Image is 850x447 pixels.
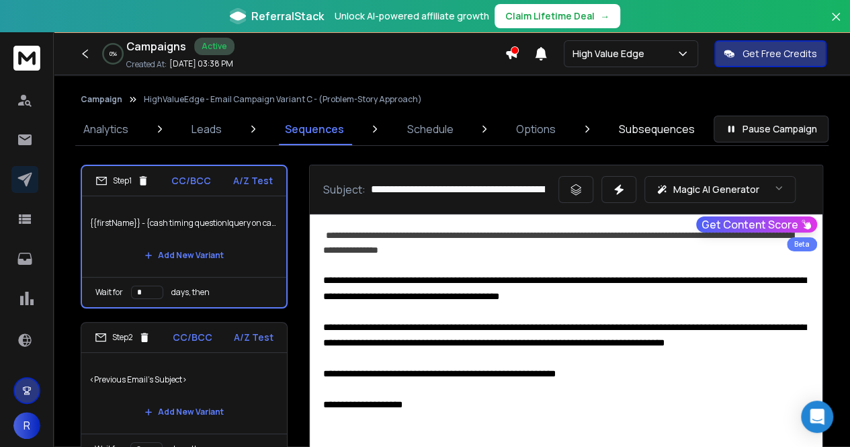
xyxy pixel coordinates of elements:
[516,121,556,137] p: Options
[696,216,817,233] button: Get Content Score
[81,165,288,309] li: Step1CC/BCCA/Z Test{{firstName}} - {cash timing question|query on cash flow|cash timing inquiry} ...
[171,174,211,188] p: CC/BCC
[277,113,352,145] a: Sequences
[192,121,222,137] p: Leads
[619,121,695,137] p: Subsequences
[407,121,453,137] p: Schedule
[234,331,273,344] p: A/Z Test
[285,121,344,137] p: Sequences
[110,50,117,58] p: 0 %
[134,399,235,425] button: Add New Variant
[644,176,796,203] button: Magic AI Generator
[673,183,759,196] p: Magic AI Generator
[827,8,845,40] button: Close banner
[508,113,564,145] a: Options
[335,9,489,23] p: Unlock AI-powered affiliate growth
[714,116,828,143] button: Pause Campaign
[173,331,212,344] p: CC/BCC
[81,94,122,105] button: Campaign
[714,40,826,67] button: Get Free Credits
[572,47,650,60] p: High Value Edge
[95,175,149,187] div: Step 1
[600,9,609,23] span: →
[75,113,136,145] a: Analytics
[95,331,151,343] div: Step 2
[194,38,235,55] div: Active
[183,113,230,145] a: Leads
[233,174,273,188] p: A/Z Test
[89,361,279,399] p: <Previous Email's Subject>
[13,412,40,439] button: R
[90,204,278,242] p: {{firstName}} - {cash timing question|query on cash flow|cash timing inquiry} | {{firstName}} - {...
[801,401,833,433] div: Open Intercom Messenger
[83,121,128,137] p: Analytics
[126,59,167,70] p: Created At:
[95,287,123,298] p: Wait for
[495,4,620,28] button: Claim Lifetime Deal→
[126,38,186,54] h1: Campaigns
[169,58,233,69] p: [DATE] 03:38 PM
[742,47,817,60] p: Get Free Credits
[144,94,422,105] p: HighValueEdge - Email Campaign Variant C - (Problem-Story Approach)
[251,8,324,24] span: ReferralStack
[787,237,817,251] div: Beta
[398,113,461,145] a: Schedule
[171,287,210,298] p: days, then
[611,113,703,145] a: Subsequences
[323,181,366,198] p: Subject:
[134,242,235,269] button: Add New Variant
